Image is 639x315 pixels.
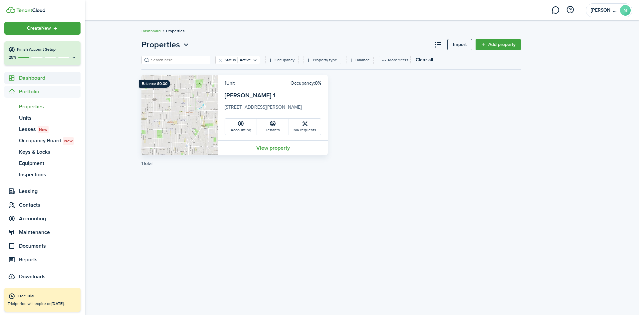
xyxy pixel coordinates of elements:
[4,169,81,180] a: Inspections
[225,119,257,135] a: Accounting
[218,140,328,155] a: View property
[4,146,81,158] a: Keys & Locks
[4,112,81,124] a: Units
[476,39,521,50] a: Add property
[313,57,337,63] filter-tag-label: Property type
[141,28,161,34] a: Dashboard
[19,201,81,209] span: Contacts
[225,57,236,63] filter-tag-label: Status
[4,101,81,112] a: Properties
[416,56,433,64] button: Clear all
[346,56,374,64] filter-tag: Open filter
[275,57,295,63] filter-tag-label: Occupancy
[225,80,235,87] a: 1Unit
[19,215,81,223] span: Accounting
[64,138,73,144] span: New
[17,47,77,52] h4: Finish Account Setup
[27,26,51,31] span: Create New
[304,56,341,64] filter-tag: Open filter
[141,39,190,51] button: Properties
[19,137,81,145] span: Occupancy Board
[379,56,411,64] button: More filters
[620,5,631,16] avatar-text: M
[19,103,81,111] span: Properties
[39,127,47,133] span: New
[4,254,81,266] a: Reports
[218,57,223,63] button: Clear filter
[564,4,576,16] button: Open resource center
[315,80,321,87] b: 0%
[291,80,321,87] card-header-right: Occupancy:
[19,125,81,133] span: Leases
[6,7,15,13] img: TenantCloud
[4,158,81,169] a: Equipment
[4,22,81,35] button: Open menu
[591,8,617,13] span: Mariah
[15,301,65,307] span: period will expire on
[257,119,289,135] a: Tenants
[289,119,321,135] a: MR requests
[225,91,275,100] a: [PERSON_NAME] 1
[19,256,81,264] span: Reports
[141,39,180,51] span: Properties
[265,56,299,64] filter-tag: Open filter
[141,75,218,155] img: Property avatar
[19,114,81,122] span: Units
[238,57,251,63] filter-tag-value: Active
[19,273,46,281] span: Downloads
[19,171,81,179] span: Inspections
[8,55,17,60] p: 25%
[19,242,81,250] span: Documents
[166,28,185,34] span: Properties
[19,148,81,156] span: Keys & Locks
[19,74,81,82] span: Dashboard
[18,293,77,300] div: Free Trial
[4,288,81,312] a: Free TrialTrialperiod will expire on[DATE].
[19,187,81,195] span: Leasing
[52,301,65,307] b: [DATE].
[4,124,81,135] a: LeasesNew
[149,57,208,63] input: Search here...
[4,41,81,65] button: Finish Account Setup25%
[225,104,321,114] card-description: [STREET_ADDRESS][PERSON_NAME]
[549,2,562,19] a: Messaging
[355,57,370,63] filter-tag-label: Balance
[19,228,81,236] span: Maintenance
[19,159,81,167] span: Equipment
[141,160,152,167] p: 1 Total
[447,39,472,50] a: Import
[141,39,190,51] button: Open menu
[139,80,170,88] ribbon: Balance $0.00
[4,135,81,146] a: Occupancy BoardNew
[8,301,77,307] p: Trial
[215,56,260,64] filter-tag: Open filter
[16,8,45,12] img: TenantCloud
[19,88,81,96] span: Portfolio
